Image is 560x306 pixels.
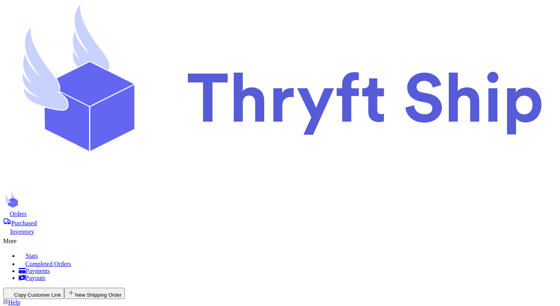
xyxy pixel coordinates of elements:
[3,227,557,235] a: Inventory
[3,288,64,299] button: Copy Customer Link
[8,299,20,306] span: Help
[64,288,125,299] button: New Shipping Order
[3,217,557,227] a: Purchased
[3,235,557,245] div: More
[3,299,20,306] a: Help
[19,268,557,275] a: Payments
[19,251,557,259] a: Stats
[3,210,557,217] a: Orders
[19,259,557,268] a: Completed Orders
[19,275,557,282] a: Payouts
